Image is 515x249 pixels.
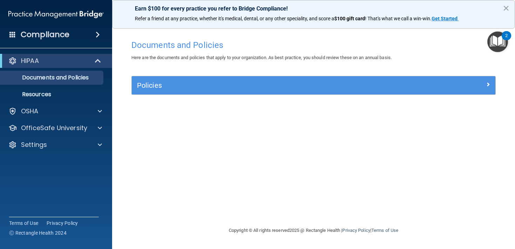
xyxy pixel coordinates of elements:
button: Close [503,2,509,14]
a: Terms of Use [371,228,398,233]
p: Documents and Policies [5,74,100,81]
strong: Get Started [432,16,458,21]
span: Here are the documents and policies that apply to your organization. As best practice, you should... [131,55,392,60]
a: Privacy Policy [342,228,370,233]
p: Settings [21,141,47,149]
h4: Compliance [21,30,69,40]
p: Resources [5,91,100,98]
p: Earn $100 for every practice you refer to Bridge Compliance! [135,5,492,12]
a: Terms of Use [9,220,38,227]
p: HIPAA [21,57,39,65]
h5: Policies [137,81,399,89]
a: Settings [8,141,102,149]
strong: $100 gift card [334,16,365,21]
h4: Documents and Policies [131,41,496,50]
a: Privacy Policy [47,220,78,227]
span: Ⓒ Rectangle Health 2024 [9,229,67,236]
a: HIPAA [8,57,102,65]
p: OfficeSafe University [21,124,87,132]
img: PMB logo [8,7,104,21]
button: Open Resource Center, 2 new notifications [487,31,508,52]
span: Refer a friend at any practice, whether it's medical, dental, or any other speciality, and score a [135,16,334,21]
a: Policies [137,80,490,91]
a: Get Started [432,16,459,21]
a: OfficeSafe University [8,124,102,132]
div: Copyright © All rights reserved 2025 @ Rectangle Health | | [186,219,441,242]
span: ! That's what we call a win-win. [365,16,432,21]
a: OSHA [8,107,102,115]
div: 2 [505,36,508,45]
p: OSHA [21,107,39,115]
